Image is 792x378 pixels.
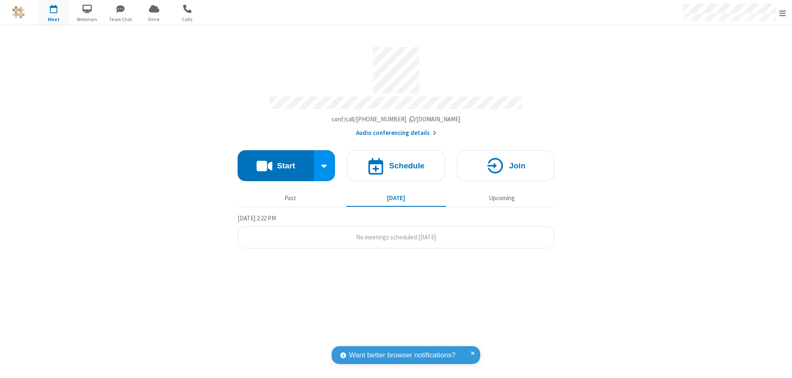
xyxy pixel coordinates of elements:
[139,16,170,23] span: Drive
[238,41,554,138] section: Account details
[356,128,436,138] button: Audio conferencing details
[356,233,436,241] span: No meetings scheduled [DATE]
[238,213,554,249] section: Today's Meetings
[238,150,314,181] button: Start
[172,16,203,23] span: Calls
[314,150,335,181] div: Start conference options
[277,162,295,170] h4: Start
[347,150,445,181] button: Schedule
[389,162,424,170] h4: Schedule
[452,190,552,206] button: Upcoming
[332,115,461,123] span: Copy my meeting room link
[72,16,103,23] span: Webinars
[238,214,276,222] span: [DATE] 2:22 PM
[349,350,455,361] span: Want better browser notifications?
[241,190,340,206] button: Past
[457,150,554,181] button: Join
[332,115,461,124] button: Copy my meeting room linkCopy my meeting room link
[509,162,526,170] h4: Join
[771,357,786,372] iframe: Chat
[12,6,25,19] img: QA Selenium DO NOT DELETE OR CHANGE
[105,16,136,23] span: Team Chat
[38,16,69,23] span: Meet
[346,190,446,206] button: [DATE]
